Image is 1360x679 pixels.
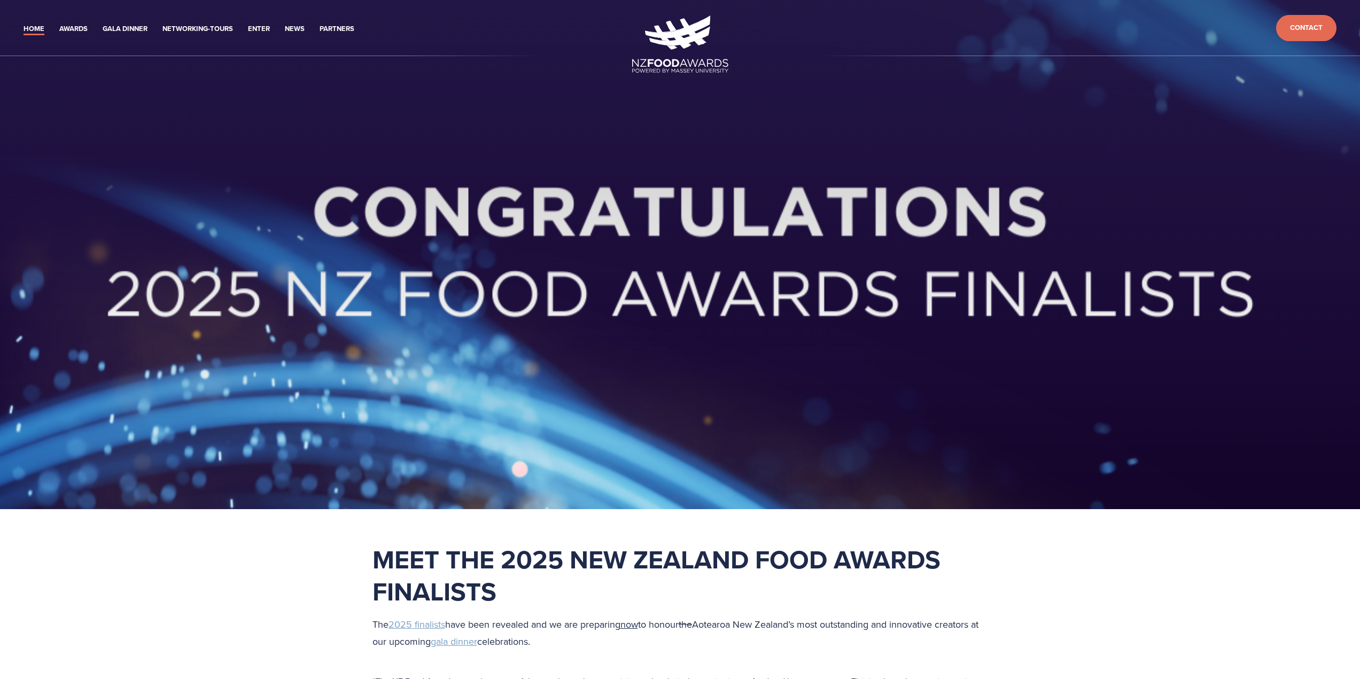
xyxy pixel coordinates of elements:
[59,23,88,35] a: Awards
[372,541,947,610] strong: Meet the 2025 New Zealand Food Awards Finalists
[679,618,692,631] span: the
[248,23,270,35] a: Enter
[372,616,988,650] p: The have been revealed and we are preparing to honour Aotearoa New Zealand’s most outstanding and...
[620,618,638,631] span: now
[388,618,445,631] a: 2025 finalists
[162,23,233,35] a: Networking-Tours
[24,23,44,35] a: Home
[320,23,354,35] a: Partners
[431,635,477,648] a: gala dinner
[1276,15,1336,41] a: Contact
[285,23,305,35] a: News
[103,23,147,35] a: Gala Dinner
